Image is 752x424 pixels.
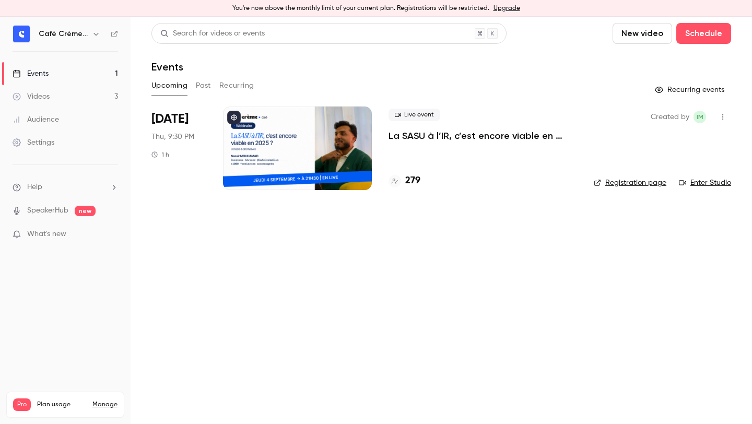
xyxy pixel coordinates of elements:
[405,174,420,188] h4: 279
[13,182,118,193] li: help-dropdown-opener
[613,23,672,44] button: New video
[160,28,265,39] div: Search for videos or events
[92,401,118,409] a: Manage
[27,182,42,193] span: Help
[13,114,59,125] div: Audience
[389,109,440,121] span: Live event
[39,29,88,39] h6: Café Crème Club
[75,206,96,216] span: new
[151,77,187,94] button: Upcoming
[151,132,194,142] span: Thu, 9:30 PM
[651,111,689,123] span: Created by
[13,137,54,148] div: Settings
[151,111,189,127] span: [DATE]
[679,178,731,188] a: Enter Studio
[650,81,731,98] button: Recurring events
[13,68,49,79] div: Events
[389,129,577,142] a: La SASU à l’IR, c’est encore viable en 2025 ? [MASTERCLASS]
[27,205,68,216] a: SpeakerHub
[219,77,254,94] button: Recurring
[13,398,31,411] span: Pro
[697,111,703,123] span: IM
[494,4,520,13] a: Upgrade
[151,61,183,73] h1: Events
[13,26,30,42] img: Café Crème Club
[151,150,169,159] div: 1 h
[196,77,211,94] button: Past
[27,229,66,240] span: What's new
[389,174,420,188] a: 279
[151,107,206,190] div: Sep 4 Thu, 9:30 PM (Europe/Paris)
[694,111,706,123] span: Ihsan MOHAMAD
[676,23,731,44] button: Schedule
[13,91,50,102] div: Videos
[37,401,86,409] span: Plan usage
[594,178,666,188] a: Registration page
